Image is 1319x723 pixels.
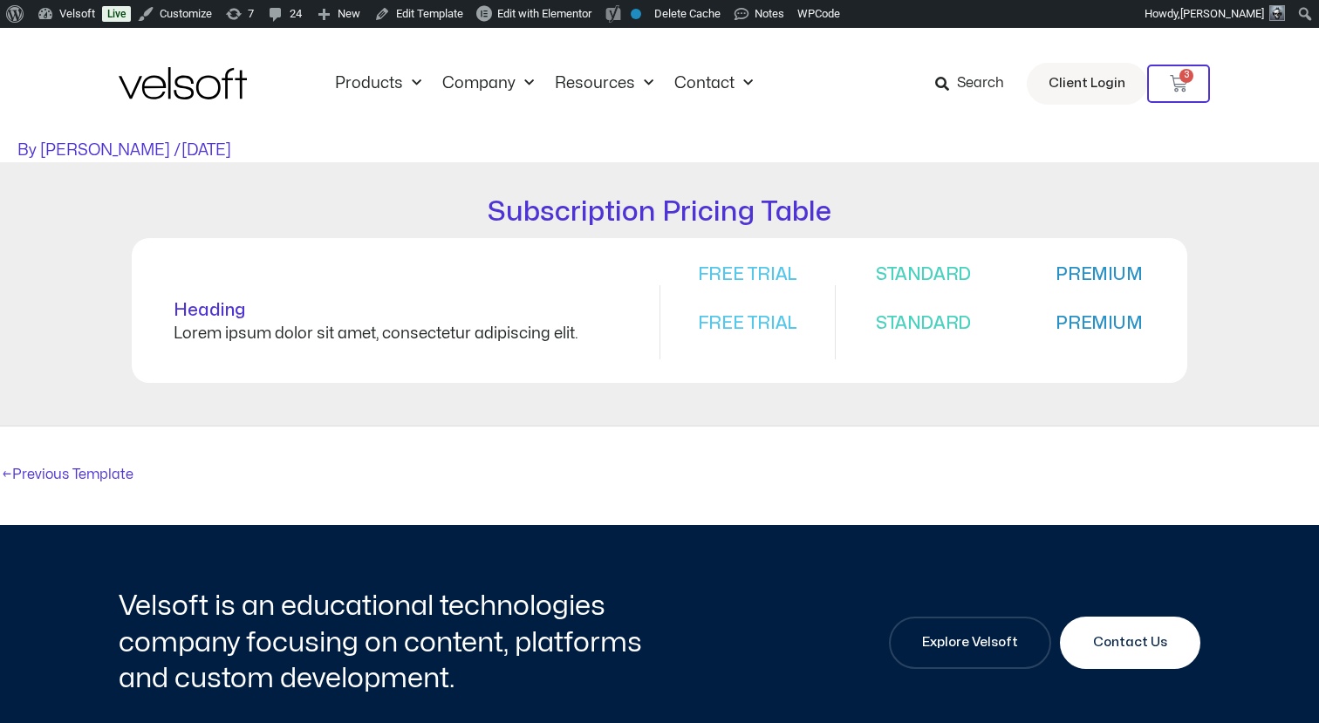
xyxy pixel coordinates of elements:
[40,143,174,158] a: [PERSON_NAME]
[174,322,618,345] p: Lorem ipsum dolor sit amet, consectetur adipiscing elit.
[1180,7,1264,20] span: [PERSON_NAME]
[544,74,664,93] a: ResourcesMenu Toggle
[325,74,432,93] a: ProductsMenu Toggle
[17,140,1302,162] div: By /
[889,617,1051,669] a: Explore Velsoft
[957,72,1004,95] span: Search
[1093,632,1167,653] span: Contact Us
[1060,617,1200,669] a: Contact Us
[132,194,1187,230] h2: Subscription Pricing Table
[922,632,1018,653] span: Explore Velsoft
[119,67,247,99] img: Velsoft Training Materials
[660,313,835,334] div: FREE TRIAL
[174,299,618,322] h2: Heading
[1011,313,1187,334] div: Premium
[432,74,544,93] a: CompanyMenu Toggle
[1027,63,1147,105] a: Client Login
[325,74,763,93] nav: Menu
[935,69,1016,99] a: Search
[102,6,131,22] a: Live
[119,588,655,697] h2: Velsoft is an educational technologies company focusing on content, platforms and custom developm...
[631,9,641,19] div: No index
[836,264,1012,285] div: Standard
[659,264,836,285] div: FREE TRIAL
[2,467,12,481] span: ←
[664,74,763,93] a: ContactMenu Toggle
[836,313,1012,334] div: Standard
[1011,264,1187,285] div: Premium
[2,460,133,492] a: ←Previous Template
[1147,65,1210,103] a: 3
[40,143,170,158] span: [PERSON_NAME]
[1049,72,1125,95] span: Client Login
[497,7,591,20] span: Edit with Elementor
[1179,69,1193,83] span: 3
[181,143,231,158] span: [DATE]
